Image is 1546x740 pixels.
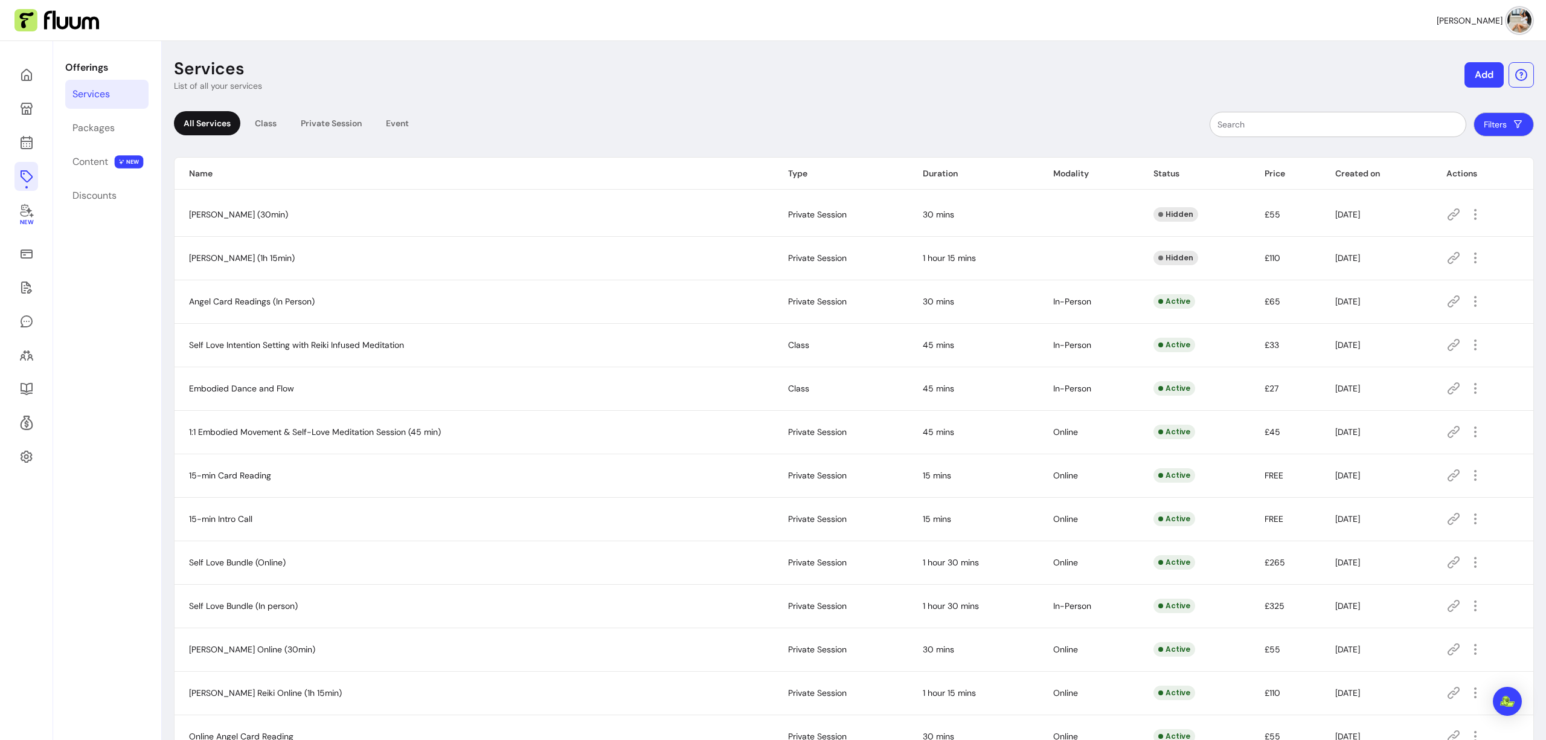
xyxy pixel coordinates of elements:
a: Settings [14,442,38,471]
a: Offerings [14,162,38,191]
span: [DATE] [1335,209,1360,220]
span: Online [1053,687,1078,698]
div: Active [1153,425,1195,439]
span: Class [788,339,809,350]
p: Offerings [65,60,149,75]
span: In-Person [1053,600,1091,611]
a: New [14,196,38,234]
div: Active [1153,338,1195,352]
span: [PERSON_NAME] [1437,14,1503,27]
span: 1:1 Embodied Movement & Self-Love Meditation Session (45 min) [189,426,441,437]
span: Embodied Dance and Flow [189,383,294,394]
img: Fluum Logo [14,9,99,32]
div: Active [1153,381,1195,396]
span: 45 mins [923,426,954,437]
span: £45 [1265,426,1280,437]
div: Private Session [291,111,371,135]
a: My Page [14,94,38,123]
th: Price [1250,158,1321,190]
span: In-Person [1053,339,1091,350]
span: 30 mins [923,296,954,307]
div: Active [1153,294,1195,309]
span: [DATE] [1335,339,1360,350]
span: 15-min Card Reading [189,470,271,481]
span: 45 mins [923,339,954,350]
span: [DATE] [1335,470,1360,481]
span: [DATE] [1335,557,1360,568]
span: £27 [1265,383,1278,394]
a: Clients [14,341,38,370]
button: Add [1464,62,1504,88]
span: [DATE] [1335,296,1360,307]
th: Type [774,158,908,190]
span: 45 mins [923,383,954,394]
th: Status [1139,158,1250,190]
span: £110 [1265,687,1280,698]
span: £265 [1265,557,1285,568]
span: [DATE] [1335,687,1360,698]
span: £55 [1265,644,1280,655]
span: In-Person [1053,383,1091,394]
span: NEW [115,155,144,169]
div: Hidden [1153,251,1198,265]
span: [DATE] [1335,383,1360,394]
button: avatar[PERSON_NAME] [1437,8,1532,33]
span: £325 [1265,600,1285,611]
span: £110 [1265,253,1280,263]
div: Services [72,87,110,101]
img: avatar [1507,8,1532,33]
a: My Messages [14,307,38,336]
a: Packages [65,114,149,143]
th: Modality [1039,158,1139,190]
span: 15-min Intro Call [189,513,252,524]
input: Search [1217,118,1458,130]
span: Private Session [788,470,847,481]
span: In-Person [1053,296,1091,307]
span: 30 mins [923,644,954,655]
div: Open Intercom Messenger [1493,687,1522,716]
div: Active [1153,642,1195,657]
span: Private Session [788,600,847,611]
span: £55 [1265,209,1280,220]
div: Packages [72,121,115,135]
span: Private Session [788,687,847,698]
span: Angel Card Readings (In Person) [189,296,315,307]
span: Private Session [788,296,847,307]
span: Online [1053,426,1078,437]
span: 30 mins [923,209,954,220]
span: [PERSON_NAME] (1h 15min) [189,253,295,263]
p: Services [174,58,245,80]
span: Private Session [788,513,847,524]
span: New [19,219,33,227]
span: Online [1053,644,1078,655]
span: 1 hour 30 mins [923,600,979,611]
span: Self Love Bundle (Online) [189,557,286,568]
button: Filters [1474,112,1534,137]
span: 1 hour 15 mins [923,253,976,263]
span: 1 hour 30 mins [923,557,979,568]
span: [DATE] [1335,426,1360,437]
th: Name [175,158,774,190]
a: Calendar [14,128,38,157]
span: 1 hour 15 mins [923,687,976,698]
span: Class [788,383,809,394]
span: Private Session [788,557,847,568]
p: List of all your services [174,80,262,92]
a: Waivers [14,273,38,302]
span: Private Session [788,253,847,263]
a: Sales [14,239,38,268]
span: £65 [1265,296,1280,307]
a: Refer & Earn [14,408,38,437]
span: [PERSON_NAME] (30min) [189,209,288,220]
div: All Services [174,111,240,135]
span: Self Love Bundle (In person) [189,600,298,611]
div: Active [1153,555,1195,570]
span: 15 mins [923,513,951,524]
span: Online [1053,470,1078,481]
div: Discounts [72,188,117,203]
div: Active [1153,686,1195,700]
div: Active [1153,512,1195,526]
div: Hidden [1153,207,1198,222]
span: Private Session [788,209,847,220]
span: Online [1053,513,1078,524]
